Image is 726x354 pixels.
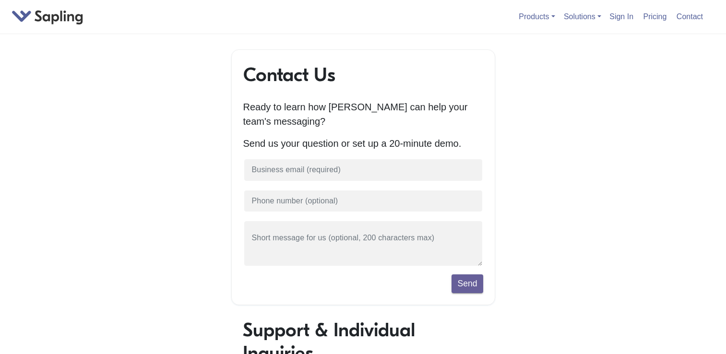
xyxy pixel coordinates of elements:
a: Solutions [564,12,601,21]
button: Send [452,274,483,293]
a: Products [519,12,555,21]
a: Pricing [640,9,671,24]
input: Business email (required) [243,158,483,182]
a: Contact [673,9,707,24]
a: Sign In [606,9,637,24]
input: Phone number (optional) [243,189,483,213]
h1: Contact Us [243,63,483,86]
p: Send us your question or set up a 20-minute demo. [243,136,483,151]
p: Ready to learn how [PERSON_NAME] can help your team's messaging? [243,100,483,129]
